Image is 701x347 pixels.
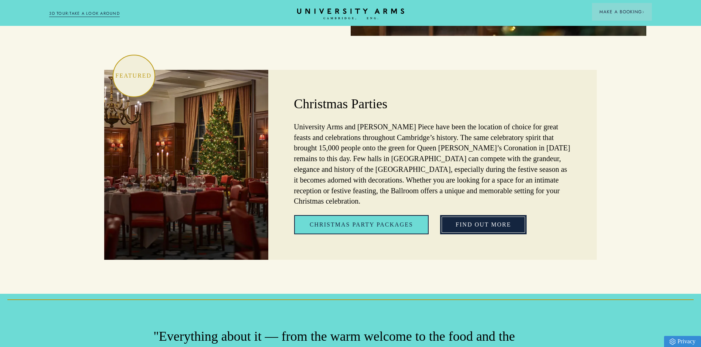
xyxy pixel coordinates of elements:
span: Make a Booking [599,8,644,15]
a: Privacy [664,336,701,347]
p: Featured [113,70,154,82]
p: University Arms and [PERSON_NAME] Piece have been the location of choice for great feasts and cel... [294,122,571,207]
a: Find out More [440,215,527,234]
a: Home [297,8,404,20]
a: 3D TOUR:TAKE A LOOK AROUND [49,10,120,17]
img: image-2eb62e0d8836f9b8fe65471afb56e775a1fd3682-2500x1667-jpg [104,70,268,260]
a: Christmas Party Packages [294,215,429,234]
button: Make a BookingArrow icon [592,3,652,21]
h2: Christmas Parties [294,95,571,113]
img: Privacy [670,339,676,345]
img: Arrow icon [642,11,644,13]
